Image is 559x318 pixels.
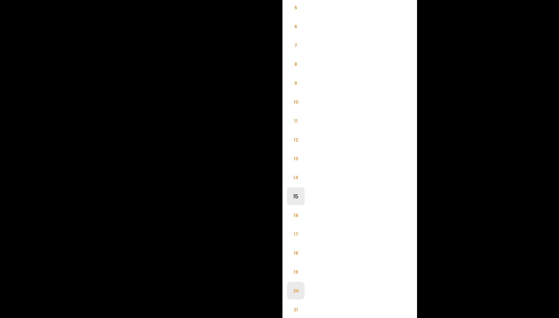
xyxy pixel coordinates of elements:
li: 15 [287,187,305,205]
li: 17 [287,225,305,243]
li: 20 [287,282,305,299]
li: 19 [287,263,305,281]
li: 12 [287,131,305,148]
li: 11 [287,112,305,130]
li: 9 [287,74,305,92]
li: 16 [287,206,305,224]
li: 18 [287,244,305,262]
li: 6 [287,17,305,35]
li: 7 [287,36,305,54]
li: 8 [287,55,305,73]
li: 13 [287,150,305,167]
li: 14 [287,168,305,186]
li: 10 [287,93,305,111]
